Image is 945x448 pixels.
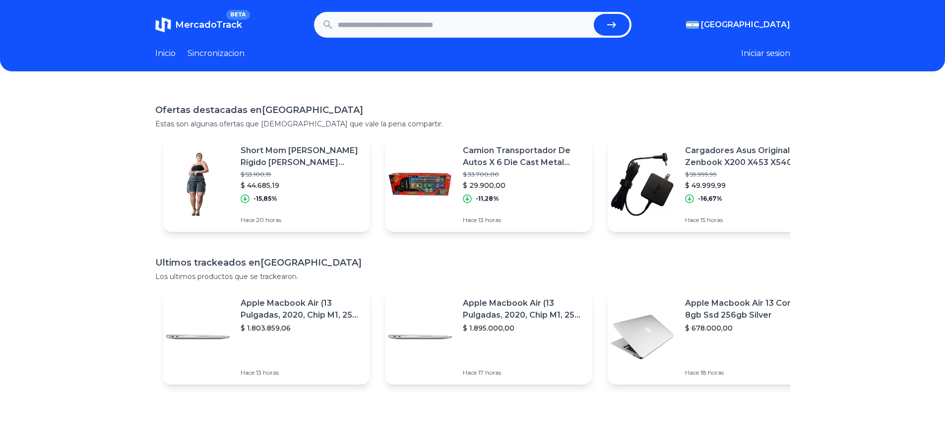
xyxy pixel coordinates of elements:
[241,170,362,178] p: $ 53.100,19
[608,137,814,232] a: Featured imageCargadores Asus Original Zenbook X200 X453 X540 X551 X553$ 59.999,99$ 49.999,99-16,...
[188,48,245,59] a: Sincronizacion
[253,195,277,203] p: -15,85%
[385,150,455,219] img: Featured image
[685,170,806,178] p: $ 59.999,99
[463,216,584,224] p: Hace 13 horas
[608,302,677,372] img: Featured image
[241,369,362,377] p: Hace 13 horas
[685,323,806,333] p: $ 678.000,00
[241,297,362,321] p: Apple Macbook Air (13 Pulgadas, 2020, Chip M1, 256 Gb De Ssd, 8 Gb De Ram) - Plata
[463,170,584,178] p: $ 33.700,00
[385,289,592,385] a: Featured imageApple Macbook Air (13 Pulgadas, 2020, Chip M1, 256 Gb De Ssd, 8 Gb De Ram) - Plata$...
[463,145,584,168] p: Camion Transportador De Autos X 6 Die Cast Metal Mm4 16639
[686,21,699,29] img: Argentina
[685,369,806,377] p: Hace 18 horas
[155,272,790,281] p: Los ultimos productos que se trackearon.
[241,145,362,168] p: Short Mom [PERSON_NAME] Rígido [PERSON_NAME] Grandes 44-60 Ch
[155,17,171,33] img: MercadoTrack
[163,289,370,385] a: Featured imageApple Macbook Air (13 Pulgadas, 2020, Chip M1, 256 Gb De Ssd, 8 Gb De Ram) - Plata$...
[463,369,584,377] p: Hace 17 horas
[608,150,677,219] img: Featured image
[685,145,806,168] p: Cargadores Asus Original Zenbook X200 X453 X540 X551 X553
[463,323,584,333] p: $ 1.895.000,00
[155,17,242,33] a: MercadoTrackBETA
[385,137,592,232] a: Featured imageCamion Transportador De Autos X 6 Die Cast Metal Mm4 16639$ 33.700,00$ 29.900,00-11...
[163,302,233,372] img: Featured image
[163,150,233,219] img: Featured image
[685,297,806,321] p: Apple Macbook Air 13 Core I5 8gb Ssd 256gb Silver
[698,195,722,203] p: -16,67%
[685,180,806,190] p: $ 49.999,99
[701,19,790,31] span: [GEOGRAPHIC_DATA]
[241,323,362,333] p: $ 1.803.859,06
[608,289,814,385] a: Featured imageApple Macbook Air 13 Core I5 8gb Ssd 256gb Silver$ 678.000,00Hace 18 horas
[155,103,790,117] h1: Ofertas destacadas en [GEOGRAPHIC_DATA]
[163,137,370,232] a: Featured imageShort Mom [PERSON_NAME] Rígido [PERSON_NAME] Grandes 44-60 Ch$ 53.100,19$ 44.685,19...
[175,19,242,30] span: MercadoTrack
[155,256,790,270] h1: Ultimos trackeados en [GEOGRAPHIC_DATA]
[385,302,455,372] img: Featured image
[226,10,250,20] span: BETA
[476,195,499,203] p: -11,28%
[741,48,790,59] button: Iniciar sesion
[241,180,362,190] p: $ 44.685,19
[463,297,584,321] p: Apple Macbook Air (13 Pulgadas, 2020, Chip M1, 256 Gb De Ssd, 8 Gb De Ram) - Plata
[685,216,806,224] p: Hace 15 horas
[155,119,790,129] p: Estas son algunas ofertas que [DEMOGRAPHIC_DATA] que vale la pena compartir.
[155,48,176,59] a: Inicio
[463,180,584,190] p: $ 29.900,00
[686,19,790,31] button: [GEOGRAPHIC_DATA]
[241,216,362,224] p: Hace 20 horas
